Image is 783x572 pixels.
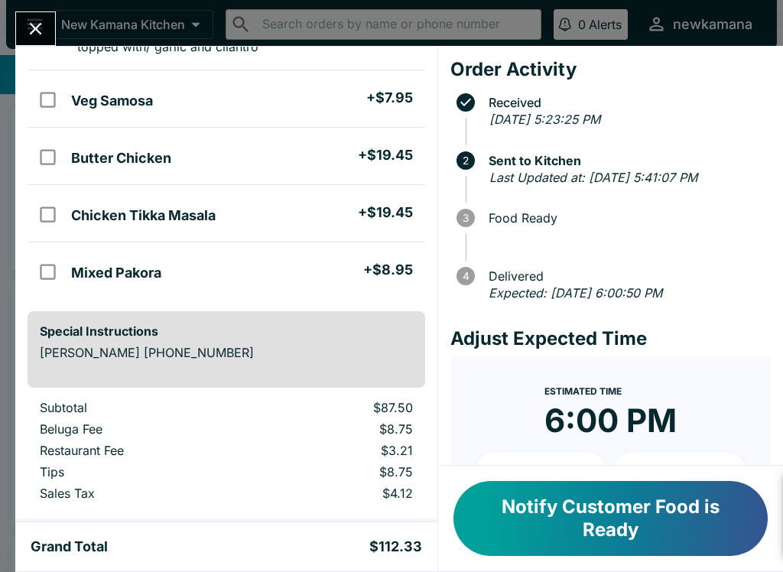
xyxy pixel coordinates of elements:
h5: Butter Chicken [71,149,171,167]
h5: Chicken Tikka Masala [71,206,216,225]
span: Estimated Time [544,385,622,397]
h5: + $19.45 [358,146,413,164]
p: $8.75 [266,464,413,479]
h5: + $8.95 [363,261,413,279]
p: Restaurant Fee [40,443,242,458]
button: Close [16,12,55,45]
button: + 20 [613,453,746,491]
span: Received [481,96,771,109]
p: $3.21 [266,443,413,458]
h5: $112.33 [369,538,422,556]
h4: Order Activity [450,58,771,81]
p: Subtotal [40,400,242,415]
button: + 10 [475,453,608,491]
text: 4 [462,270,469,282]
h5: + $7.95 [366,89,413,107]
span: Sent to Kitchen [481,154,771,167]
span: Food Ready [481,211,771,225]
time: 6:00 PM [544,401,677,440]
em: Last Updated at: [DATE] 5:41:07 PM [489,170,697,185]
h5: Mixed Pakora [71,264,161,282]
em: Expected: [DATE] 6:00:50 PM [489,285,662,301]
em: [DATE] 5:23:25 PM [489,112,600,127]
h6: Special Instructions [40,323,413,339]
p: Tips [40,464,242,479]
h4: Adjust Expected Time [450,327,771,350]
p: $8.75 [266,421,413,437]
text: 3 [463,212,469,224]
span: Delivered [481,269,771,283]
p: $87.50 [266,400,413,415]
h5: Grand Total [31,538,108,556]
p: Beluga Fee [40,421,242,437]
p: [PERSON_NAME] [PHONE_NUMBER] [40,345,413,360]
table: orders table [28,400,425,507]
p: $4.12 [266,486,413,501]
h5: + $19.45 [358,203,413,222]
h5: Veg Samosa [71,92,153,110]
p: Sales Tax [40,486,242,501]
text: 2 [463,154,469,167]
